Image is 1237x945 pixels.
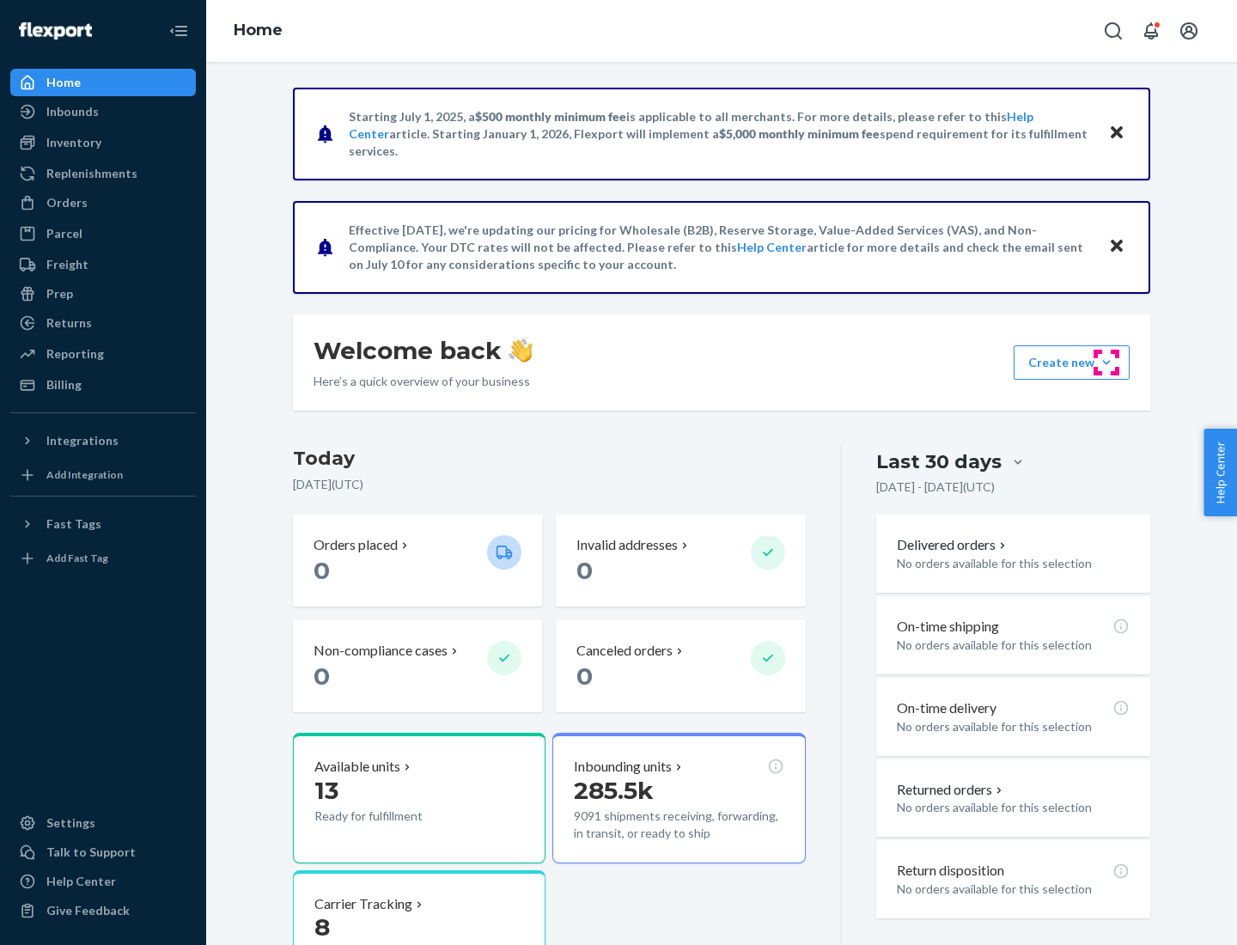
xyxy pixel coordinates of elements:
[314,556,330,585] span: 0
[897,861,1004,881] p: Return disposition
[1172,14,1206,48] button: Open account menu
[10,251,196,278] a: Freight
[293,733,545,863] button: Available units13Ready for fulfillment
[46,314,92,332] div: Returns
[1096,14,1130,48] button: Open Search Box
[897,718,1130,735] p: No orders available for this selection
[46,345,104,363] div: Reporting
[314,661,330,691] span: 0
[46,551,108,565] div: Add Fast Tag
[10,897,196,924] button: Give Feedback
[46,285,73,302] div: Prep
[1014,345,1130,380] button: Create new
[897,617,999,637] p: On-time shipping
[10,427,196,454] button: Integrations
[10,809,196,837] a: Settings
[10,340,196,368] a: Reporting
[10,371,196,399] a: Billing
[10,160,196,187] a: Replenishments
[314,335,533,366] h1: Welcome back
[574,776,654,805] span: 285.5k
[719,126,880,141] span: $5,000 monthly minimum fee
[10,545,196,572] a: Add Fast Tag
[10,220,196,247] a: Parcel
[46,844,136,861] div: Talk to Support
[314,535,398,555] p: Orders placed
[576,535,678,555] p: Invalid addresses
[46,814,95,832] div: Settings
[576,556,593,585] span: 0
[46,165,137,182] div: Replenishments
[897,555,1130,572] p: No orders available for this selection
[314,894,412,914] p: Carrier Tracking
[552,733,805,863] button: Inbounding units285.5k9091 shipments receiving, forwarding, in transit, or ready to ship
[897,881,1130,898] p: No orders available for this selection
[293,515,542,607] button: Orders placed 0
[314,776,338,805] span: 13
[46,225,82,242] div: Parcel
[314,641,448,661] p: Non-compliance cases
[349,222,1092,273] p: Effective [DATE], we're updating our pricing for Wholesale (B2B), Reserve Storage, Value-Added Se...
[10,189,196,216] a: Orders
[46,376,82,393] div: Billing
[576,641,673,661] p: Canceled orders
[1203,429,1237,516] button: Help Center
[10,868,196,895] a: Help Center
[46,515,101,533] div: Fast Tags
[576,661,593,691] span: 0
[574,808,783,842] p: 9091 shipments receiving, forwarding, in transit, or ready to ship
[10,69,196,96] a: Home
[897,780,1006,800] button: Returned orders
[10,510,196,538] button: Fast Tags
[1106,121,1128,146] button: Close
[314,373,533,390] p: Here’s a quick overview of your business
[46,467,123,482] div: Add Integration
[314,757,400,777] p: Available units
[161,14,196,48] button: Close Navigation
[876,448,1002,475] div: Last 30 days
[293,476,806,493] p: [DATE] ( UTC )
[10,129,196,156] a: Inventory
[574,757,672,777] p: Inbounding units
[1134,14,1168,48] button: Open notifications
[897,535,1009,555] button: Delivered orders
[220,6,296,56] ol: breadcrumbs
[10,309,196,337] a: Returns
[19,22,92,40] img: Flexport logo
[876,479,995,496] p: [DATE] - [DATE] ( UTC )
[293,445,806,472] h3: Today
[10,838,196,866] a: Talk to Support
[46,873,116,890] div: Help Center
[46,103,99,120] div: Inbounds
[556,620,805,712] button: Canceled orders 0
[46,194,88,211] div: Orders
[46,134,101,151] div: Inventory
[46,432,119,449] div: Integrations
[46,74,81,91] div: Home
[234,21,283,40] a: Home
[349,108,1092,160] p: Starting July 1, 2025, a is applicable to all merchants. For more details, please refer to this a...
[897,799,1130,816] p: No orders available for this selection
[293,620,542,712] button: Non-compliance cases 0
[10,280,196,308] a: Prep
[475,109,626,124] span: $500 monthly minimum fee
[509,338,533,363] img: hand-wave emoji
[1106,235,1128,259] button: Close
[10,461,196,489] a: Add Integration
[897,698,996,718] p: On-time delivery
[897,637,1130,654] p: No orders available for this selection
[46,256,88,273] div: Freight
[314,808,473,825] p: Ready for fulfillment
[314,912,330,942] span: 8
[556,515,805,607] button: Invalid addresses 0
[10,98,196,125] a: Inbounds
[46,902,130,919] div: Give Feedback
[737,240,807,254] a: Help Center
